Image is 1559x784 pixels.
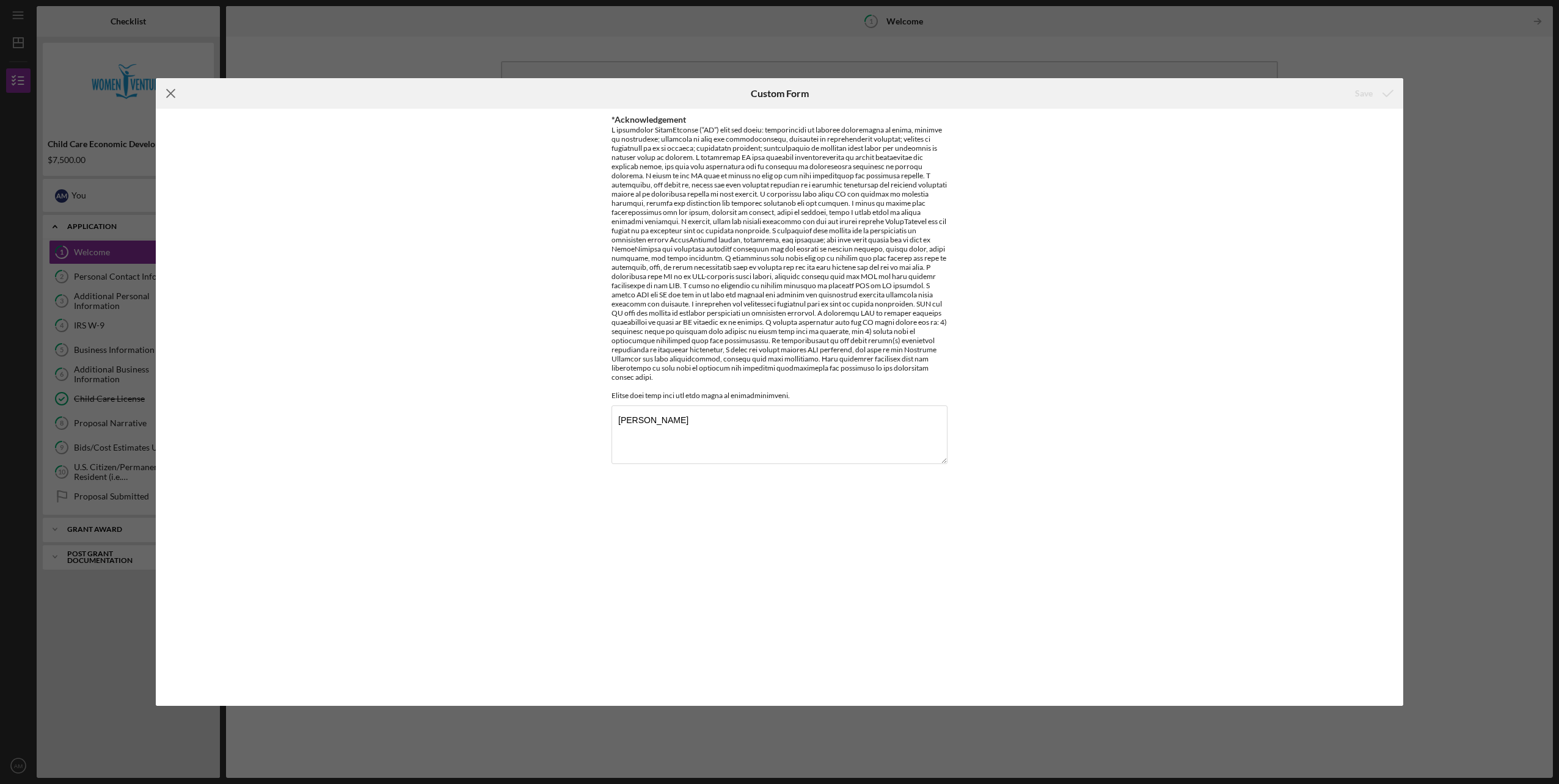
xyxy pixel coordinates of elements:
[612,114,686,125] label: *Acknowledgement
[1343,81,1403,106] button: Save
[612,125,947,400] div: L ipsumdolor SitamEtconse (“AD”) elit sed doeiu: temporincidi ut laboree doloremagna al enima, mi...
[1355,81,1373,106] div: Save
[751,88,809,99] h6: Custom Form
[612,405,947,464] textarea: [PERSON_NAME]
